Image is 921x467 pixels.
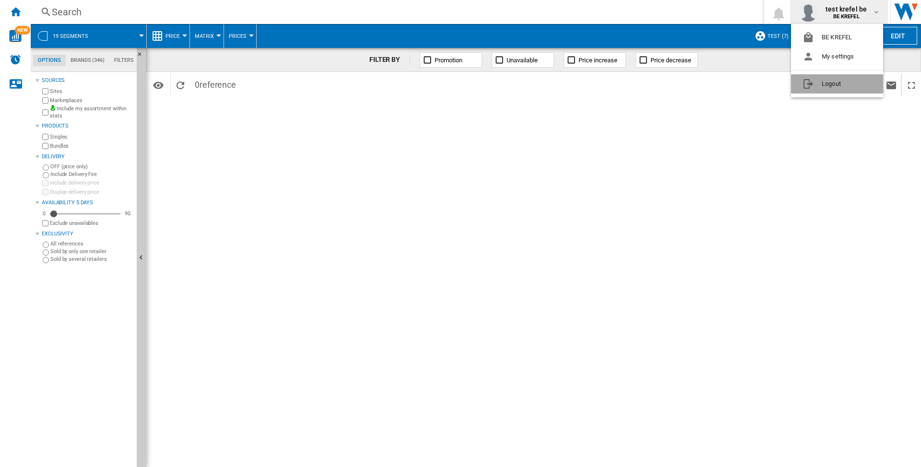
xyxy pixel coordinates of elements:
[791,74,883,93] button: Logout
[791,28,883,47] button: BE KREFEL
[791,47,883,66] button: My settings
